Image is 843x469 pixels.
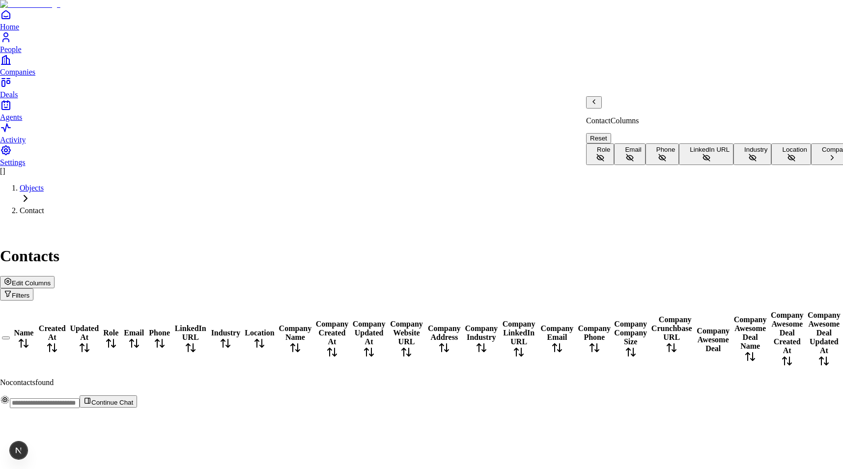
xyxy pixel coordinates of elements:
[614,143,645,165] button: Email
[733,143,771,165] button: Industry
[586,96,602,109] button: Back
[586,133,611,143] button: Reset
[656,146,675,153] span: Phone
[690,146,730,153] span: LinkedIn URL
[625,146,641,153] span: Email
[586,143,614,165] button: Role
[771,143,811,165] button: Location
[679,143,733,165] button: LinkedIn URL
[744,146,767,153] span: Industry
[646,143,679,165] button: Phone
[782,146,807,153] span: Location
[597,146,610,153] span: Role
